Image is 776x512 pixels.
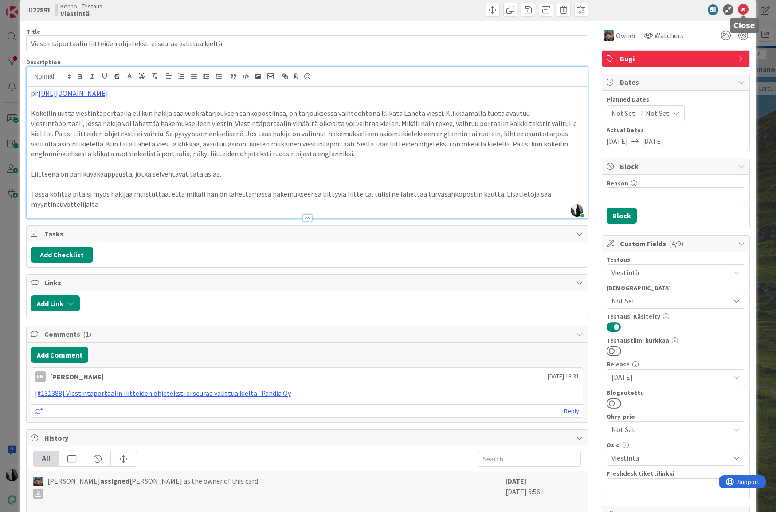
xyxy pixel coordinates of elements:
span: ( 1 ) [83,330,91,339]
div: Testaustiimi kurkkaa [607,337,745,343]
div: Testaus: Käsitelty [607,313,745,319]
span: Block [620,161,733,172]
p: Tässä kohtaa pitäisi myös hakijaa muistuttaa, että mikäli hän on lähettämässä hakemukseensa liitt... [31,189,584,209]
span: Owner [616,30,636,41]
span: Not Set [611,423,725,436]
p: Kokeilin uutta viestintäportaalia eli kun hakija saa vuokratarjouksen sähköpostiinsa, on tarjouks... [31,108,584,159]
div: Osio [607,442,745,448]
span: Dates [620,77,733,87]
div: All [34,451,59,466]
div: Testaus [607,256,745,263]
span: Actual Dates [607,126,745,135]
div: [PERSON_NAME] [50,371,104,382]
div: KM [35,371,46,382]
img: PP [604,30,614,41]
div: Blogautettu [607,390,745,396]
span: [DATE] [607,136,628,146]
input: Search... [478,451,581,467]
span: Tasks [44,228,572,239]
span: [DATE] [611,372,729,382]
span: Watchers [655,30,683,41]
span: Support [19,1,40,12]
div: Release [607,361,745,367]
img: PP [33,477,43,486]
input: type card name here... [26,35,588,51]
button: Add Checklist [31,247,93,263]
span: Comments [44,329,572,339]
label: Title [26,28,40,35]
span: [PERSON_NAME] [PERSON_NAME] as the owner of this card [47,476,258,499]
span: [DATE] [642,136,663,146]
span: Custom Fields [620,238,733,249]
b: assigned [100,477,129,485]
span: [DATE] 13:31 [548,372,579,381]
span: Description [26,58,61,66]
b: [DATE] [506,477,526,485]
span: ID [26,4,51,15]
div: Ohry-prio [607,414,745,420]
div: Freshdesk tikettilinkki [607,470,745,477]
span: ( 4/9 ) [669,239,683,248]
img: NJeoDMAkI7olAfcB8apQQuw5P4w6Wbbi.jpg [571,204,583,217]
b: Viestintä [60,10,102,17]
span: Viestintä [611,453,729,463]
label: Reason [607,179,628,187]
span: Bugi [620,53,733,64]
span: Viestintä [611,267,729,278]
span: Not Set [611,295,729,306]
span: Not Set [646,108,669,118]
a: Reply [564,406,579,417]
div: [DEMOGRAPHIC_DATA] [607,285,745,291]
p: Liitteenä on pari kuvakaappausta, jotka selventävät tätä asiaa. [31,169,584,179]
div: [DATE] 6:56 [506,476,581,502]
button: Block [607,208,637,224]
button: Add Comment [31,347,88,363]
span: Kenno - Testaus [60,3,102,10]
span: Planned Dates [607,95,745,104]
h5: Close [733,21,755,30]
b: 22891 [33,5,51,14]
a: [URL][DOMAIN_NAME] [39,89,108,98]
span: Links [44,277,572,288]
span: History [44,433,572,443]
span: Not Set [611,108,635,118]
p: pr. [31,88,584,98]
a: [#131388] Viestintäportaalin liitteiden ohjeteksti ei seuraa valittua kieltä : Pandia Oy [35,389,291,398]
button: Add Link [31,295,80,311]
